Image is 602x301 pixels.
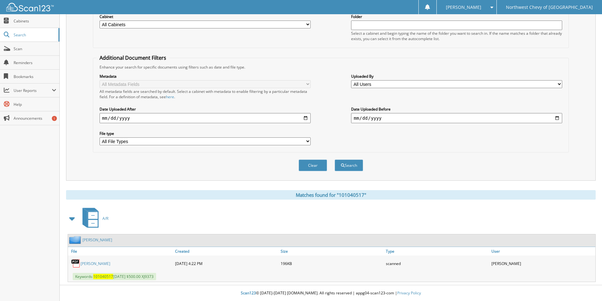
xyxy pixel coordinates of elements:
span: Reminders [14,60,56,65]
span: A/R [102,216,108,221]
div: Select a cabinet and begin typing the name of the folder you want to search in. If the name match... [351,31,562,41]
div: All metadata fields are searched by default. Select a cabinet with metadata to enable filtering b... [100,89,311,99]
a: [PERSON_NAME] [81,261,110,266]
span: Scan [14,46,56,51]
span: [PERSON_NAME] [446,5,481,9]
img: PDF.png [71,259,81,268]
input: start [100,113,311,123]
a: Created [173,247,279,256]
a: User [490,247,595,256]
span: 101040517 [93,274,113,279]
div: [DATE] 4:22 PM [173,257,279,270]
img: scan123-logo-white.svg [6,3,54,11]
a: here [166,94,174,99]
label: Uploaded By [351,74,562,79]
div: [PERSON_NAME] [490,257,595,270]
span: Scan123 [241,290,256,296]
span: Bookmarks [14,74,56,79]
input: end [351,113,562,123]
span: Search [14,32,55,38]
button: Search [335,160,363,171]
span: Help [14,102,56,107]
a: Privacy Policy [397,290,421,296]
label: Date Uploaded After [100,106,311,112]
div: 1 [52,116,57,121]
a: File [68,247,173,256]
label: Cabinet [100,14,311,19]
legend: Additional Document Filters [96,54,169,61]
span: Cabinets [14,18,56,24]
a: A/R [79,206,108,231]
img: folder2.png [69,236,82,244]
label: Metadata [100,74,311,79]
div: Matches found for "101040517" [66,190,596,200]
button: Clear [299,160,327,171]
label: Date Uploaded Before [351,106,562,112]
label: File type [100,131,311,136]
span: User Reports [14,88,52,93]
span: Keywords: [DATE] $500.00 XJ9373 [73,273,156,280]
label: Folder [351,14,562,19]
a: Size [279,247,385,256]
div: © [DATE]-[DATE] [DOMAIN_NAME]. All rights reserved | appg04-scan123-com | [60,286,602,301]
div: scanned [384,257,490,270]
span: Announcements [14,116,56,121]
a: [PERSON_NAME] [82,237,112,243]
iframe: Chat Widget [570,271,602,301]
div: 196KB [279,257,385,270]
a: Type [384,247,490,256]
span: Northwest Chevy of [GEOGRAPHIC_DATA] [506,5,593,9]
div: Enhance your search for specific documents using filters such as date and file type. [96,64,565,70]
